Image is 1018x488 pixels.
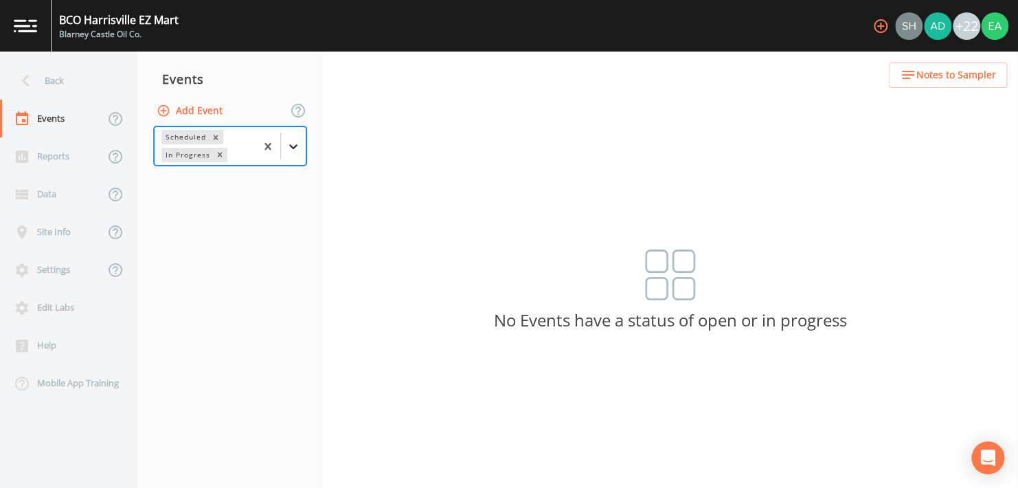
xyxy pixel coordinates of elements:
[59,12,179,28] div: BCO Harrisville EZ Mart
[953,12,980,40] div: +22
[14,19,37,32] img: logo
[971,441,1004,474] div: Open Intercom Messenger
[894,12,923,40] div: shaynee@enviro-britesolutions.com
[981,12,1008,40] img: 8f8bb747c3a2dcae4368f6375098707e
[924,12,951,40] img: 0c990c1840edeb35a1cda5a7759fdb3c
[895,12,923,40] img: 726fd29fcef06c5d4d94ec3380ebb1a1
[923,12,952,40] div: Aimee Dumas
[323,314,1018,326] p: No Events have a status of open or in progress
[889,63,1007,88] button: Notes to Sampler
[645,249,696,300] img: svg%3e
[208,130,223,144] div: Remove Scheduled
[916,67,996,84] span: Notes to Sampler
[212,148,227,162] div: Remove In Progress
[137,62,323,96] div: Events
[161,148,212,162] div: In Progress
[154,98,228,124] button: Add Event
[161,130,208,144] div: Scheduled
[59,28,179,41] div: Blarney Castle Oil Co.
